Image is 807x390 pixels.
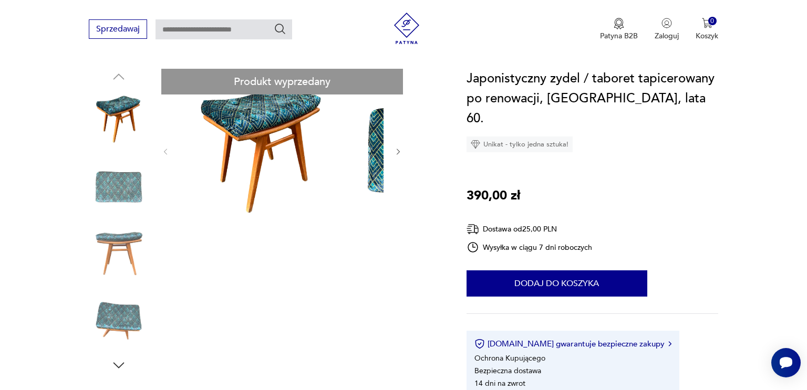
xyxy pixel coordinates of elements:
[474,339,485,349] img: Ikona certyfikatu
[474,366,541,376] li: Bezpieczna dostawa
[89,26,147,34] a: Sprzedawaj
[89,157,149,217] img: Zdjęcie produktu Japonistyczny zydel / taboret tapicerowany po renowacji, Niemcy, lata 60.
[600,31,638,41] p: Patyna B2B
[89,19,147,39] button: Sprzedawaj
[89,90,149,150] img: Zdjęcie produktu Japonistyczny zydel / taboret tapicerowany po renowacji, Niemcy, lata 60.
[274,23,286,35] button: Szukaj
[467,186,520,206] p: 390,00 zł
[467,223,479,236] img: Ikona dostawy
[181,69,344,232] img: Zdjęcie produktu Japonistyczny zydel / taboret tapicerowany po renowacji, Niemcy, lata 60.
[474,339,671,349] button: [DOMAIN_NAME] gwarantuje bezpieczne zakupy
[771,348,801,377] iframe: Smartsupp widget button
[89,224,149,283] img: Zdjęcie produktu Japonistyczny zydel / taboret tapicerowany po renowacji, Niemcy, lata 60.
[471,140,480,149] img: Ikona diamentu
[600,18,638,41] button: Patyna B2B
[467,136,573,152] div: Unikat - tylko jedna sztuka!
[696,31,718,41] p: Koszyk
[708,17,717,26] div: 0
[349,69,513,232] img: Zdjęcie produktu Japonistyczny zydel / taboret tapicerowany po renowacji, Niemcy, lata 60.
[89,291,149,351] img: Zdjęcie produktu Japonistyczny zydel / taboret tapicerowany po renowacji, Niemcy, lata 60.
[655,31,679,41] p: Zaloguj
[600,18,638,41] a: Ikona medaluPatyna B2B
[391,13,422,44] img: Patyna - sklep z meblami i dekoracjami vintage
[467,69,718,129] h1: Japonistyczny zydel / taboret tapicerowany po renowacji, [GEOGRAPHIC_DATA], lata 60.
[467,270,647,297] button: Dodaj do koszyka
[661,18,672,28] img: Ikonka użytkownika
[655,18,679,41] button: Zaloguj
[467,223,593,236] div: Dostawa od 25,00 PLN
[467,241,593,254] div: Wysyłka w ciągu 7 dni roboczych
[161,69,403,94] div: Produkt wyprzedany
[696,18,718,41] button: 0Koszyk
[474,378,525,388] li: 14 dni na zwrot
[702,18,712,28] img: Ikona koszyka
[474,353,545,363] li: Ochrona Kupującego
[668,341,671,346] img: Ikona strzałki w prawo
[614,18,624,29] img: Ikona medalu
